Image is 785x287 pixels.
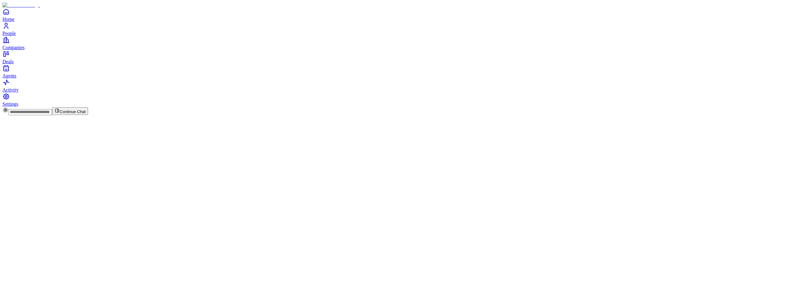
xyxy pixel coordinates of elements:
span: Deals [2,59,13,64]
span: Agents [2,73,16,78]
a: Companies [2,36,783,50]
span: Activity [2,87,18,92]
span: Continue Chat [59,109,86,114]
button: Continue Chat [52,107,88,115]
span: Companies [2,45,25,50]
span: Settings [2,101,18,107]
span: People [2,31,16,36]
a: Settings [2,93,783,107]
div: Continue Chat [2,107,783,115]
a: People [2,22,783,36]
a: Agents [2,65,783,78]
a: Deals [2,50,783,64]
span: Home [2,17,14,22]
a: Home [2,8,783,22]
a: Activity [2,79,783,92]
img: Item Brain Logo [2,2,40,8]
